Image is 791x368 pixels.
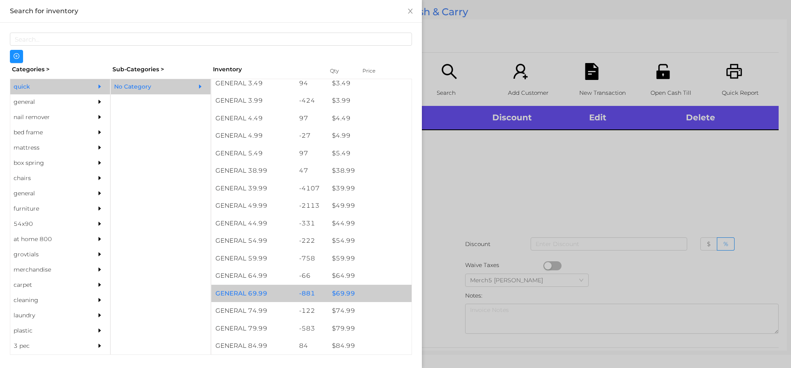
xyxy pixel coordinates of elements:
div: carpet [10,277,85,293]
i: icon: caret-right [97,206,103,211]
i: icon: caret-right [97,236,103,242]
div: GENERAL 4.99 [211,127,295,145]
div: -122 [295,302,328,320]
div: -331 [295,215,328,232]
div: $ 54.99 [328,232,412,250]
div: Qty [328,65,353,77]
div: -27 [295,127,328,145]
i: icon: caret-right [97,129,103,135]
div: $ 5.49 [328,145,412,162]
div: plastic [10,323,85,338]
div: 47 [295,162,328,180]
div: furniture [10,201,85,216]
div: No Category [111,79,186,94]
div: $ 49.99 [328,197,412,215]
div: GENERAL 44.99 [211,215,295,232]
div: $ 64.99 [328,267,412,285]
div: Search for inventory [10,7,412,16]
div: -222 [295,232,328,250]
div: GENERAL 84.99 [211,337,295,355]
div: grovtials [10,247,85,262]
div: GENERAL 4.49 [211,110,295,127]
i: icon: caret-right [97,251,103,257]
div: box spring [10,155,85,171]
div: -583 [295,320,328,338]
div: GENERAL 59.99 [211,250,295,267]
div: GENERAL 3.49 [211,75,295,92]
div: $ 38.99 [328,162,412,180]
div: 94 [295,75,328,92]
i: icon: caret-right [97,312,103,318]
div: Price [360,65,393,77]
div: -4107 [295,180,328,197]
div: -758 [295,250,328,267]
i: icon: caret-right [97,175,103,181]
i: icon: caret-right [97,114,103,120]
div: 97 [295,110,328,127]
i: icon: caret-right [197,84,203,89]
div: 84 [295,337,328,355]
div: Sub-Categories > [110,63,211,76]
button: icon: plus-circle [10,50,23,63]
div: Categories > [10,63,110,76]
div: $ 3.99 [328,92,412,110]
div: GENERAL 69.99 [211,285,295,302]
div: mattress [10,140,85,155]
div: GENERAL 38.99 [211,162,295,180]
div: GENERAL 39.99 [211,180,295,197]
div: $ 4.49 [328,110,412,127]
div: bed frame [10,125,85,140]
div: $ 79.99 [328,320,412,338]
div: -424 [295,92,328,110]
div: at home 800 [10,232,85,247]
i: icon: caret-right [97,328,103,333]
div: laundry [10,308,85,323]
div: $ 39.99 [328,180,412,197]
div: GENERAL 3.99 [211,92,295,110]
div: GENERAL 49.99 [211,197,295,215]
div: nail remover [10,110,85,125]
div: chairs [10,171,85,186]
div: 54x90 [10,216,85,232]
div: $ 3.49 [328,75,412,92]
input: Search... [10,33,412,46]
div: GENERAL 74.99 [211,302,295,320]
div: -881 [295,285,328,302]
i: icon: caret-right [97,297,103,303]
div: 3 pec [10,338,85,354]
div: $ 84.99 [328,337,412,355]
div: $ 44.99 [328,215,412,232]
div: -66 [295,267,328,285]
div: $ 4.99 [328,127,412,145]
div: 97 [295,145,328,162]
i: icon: caret-right [97,190,103,196]
i: icon: caret-right [97,267,103,272]
div: $ 74.99 [328,302,412,320]
div: Inventory [213,65,320,74]
div: GENERAL 54.99 [211,232,295,250]
i: icon: caret-right [97,84,103,89]
i: icon: caret-right [97,99,103,105]
i: icon: caret-right [97,145,103,150]
div: GENERAL 5.49 [211,145,295,162]
div: $ 69.99 [328,285,412,302]
div: GENERAL 79.99 [211,320,295,338]
i: icon: caret-right [97,221,103,227]
div: $ 59.99 [328,250,412,267]
div: general [10,186,85,201]
div: GENERAL 64.99 [211,267,295,285]
i: icon: close [407,8,414,14]
i: icon: caret-right [97,282,103,288]
i: icon: caret-right [97,343,103,349]
div: -2113 [295,197,328,215]
div: merchandise [10,262,85,277]
div: general [10,94,85,110]
div: quick [10,79,85,94]
i: icon: caret-right [97,160,103,166]
div: cleaning [10,293,85,308]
